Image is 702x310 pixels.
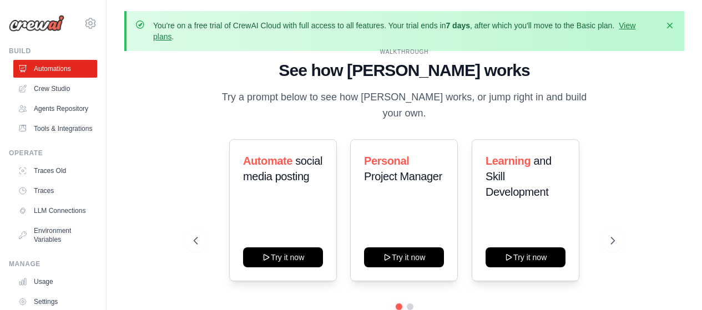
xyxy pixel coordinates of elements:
[13,80,97,98] a: Crew Studio
[486,155,531,167] span: Learning
[194,48,615,56] div: WALKTHROUGH
[364,247,444,267] button: Try it now
[364,155,409,167] span: Personal
[486,247,565,267] button: Try it now
[243,155,322,182] span: social media posting
[9,47,97,55] div: Build
[153,20,658,42] p: You're on a free trial of CrewAI Cloud with full access to all features. Your trial ends in , aft...
[446,21,470,30] strong: 7 days
[243,247,323,267] button: Try it now
[13,202,97,220] a: LLM Connections
[13,273,97,291] a: Usage
[243,155,292,167] span: Automate
[13,162,97,180] a: Traces Old
[13,182,97,200] a: Traces
[9,149,97,157] div: Operate
[13,60,97,78] a: Automations
[13,100,97,118] a: Agents Repository
[194,60,615,80] h1: See how [PERSON_NAME] works
[13,222,97,248] a: Environment Variables
[9,260,97,268] div: Manage
[9,15,64,32] img: Logo
[486,155,552,198] span: and Skill Development
[218,89,591,122] p: Try a prompt below to see how [PERSON_NAME] works, or jump right in and build your own.
[13,120,97,138] a: Tools & Integrations
[364,170,442,182] span: Project Manager
[647,257,702,310] iframe: Chat Widget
